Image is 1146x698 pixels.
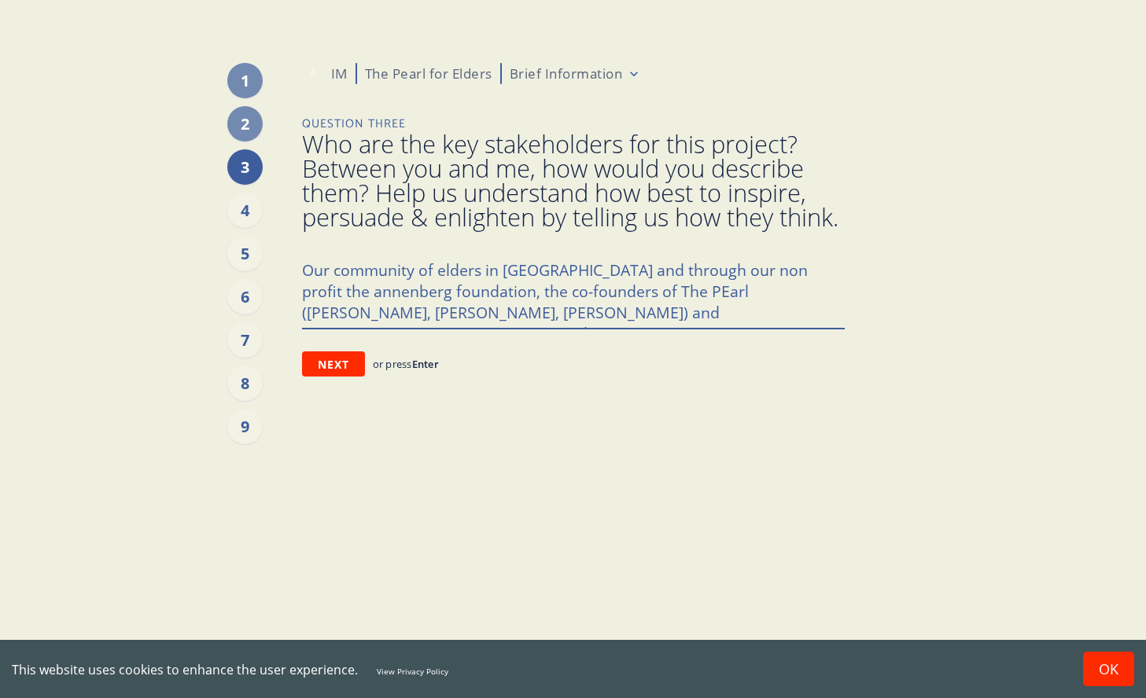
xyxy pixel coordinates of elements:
[377,666,448,677] a: View Privacy Policy
[331,64,348,83] p: IM
[227,193,263,228] div: 4
[412,357,439,371] span: Enter
[227,149,263,185] div: 3
[227,63,263,98] div: 1
[302,132,845,230] span: Who are the key stakeholders for this project? Between you and me, how would you describe them? H...
[227,322,263,358] div: 7
[302,63,323,84] div: A
[1083,652,1134,686] button: Accept cookies
[510,64,623,83] p: Brief Information
[365,64,492,83] p: The Pearl for Elders
[302,351,365,377] button: Next
[227,366,263,401] div: 8
[302,116,845,132] p: Question Three
[12,661,1059,678] div: This website uses cookies to enhance the user experience.
[302,63,323,84] svg: Alice Nathoo
[227,279,263,314] div: 6
[227,409,263,444] div: 9
[227,236,263,271] div: 5
[227,106,263,141] div: 2
[510,64,643,83] button: Brief Information
[373,357,439,371] p: or press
